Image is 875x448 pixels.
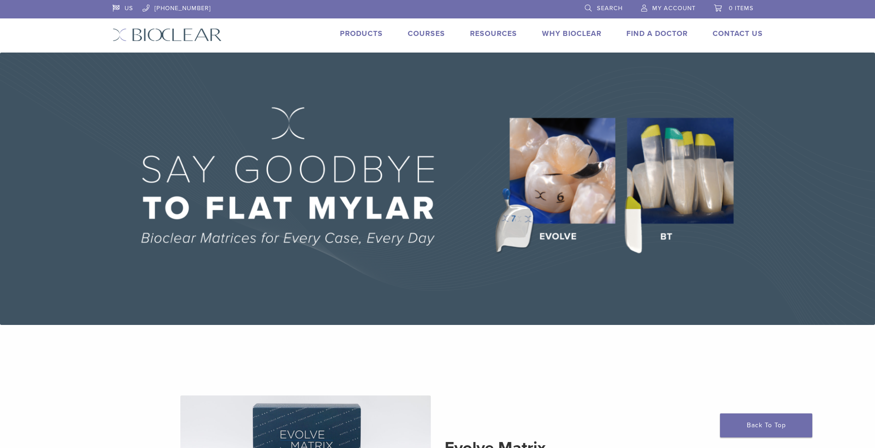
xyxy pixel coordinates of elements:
img: Bioclear [113,28,222,41]
a: Resources [470,29,517,38]
a: Find A Doctor [626,29,688,38]
span: 0 items [729,5,754,12]
a: Products [340,29,383,38]
span: Search [597,5,623,12]
a: Courses [408,29,445,38]
a: Why Bioclear [542,29,601,38]
span: My Account [652,5,696,12]
a: Back To Top [720,413,812,437]
a: Contact Us [713,29,763,38]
